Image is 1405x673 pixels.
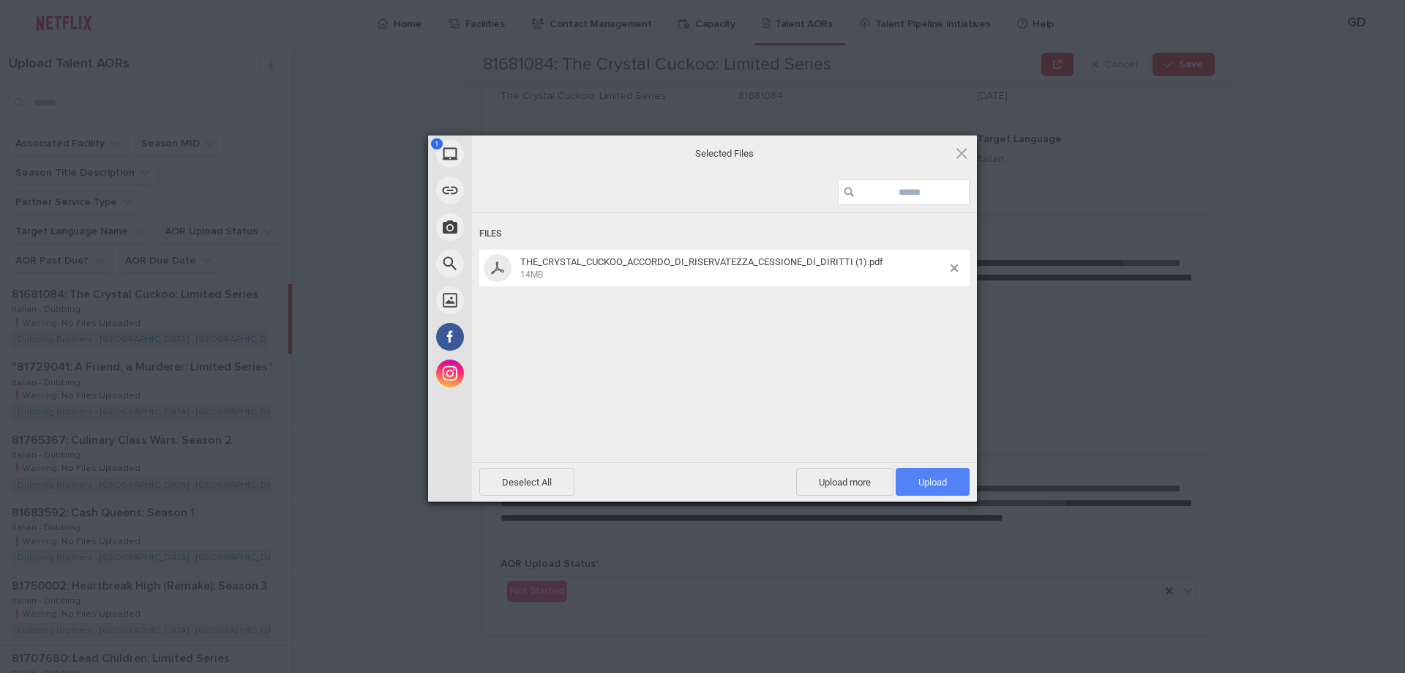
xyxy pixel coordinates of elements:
div: Web Search [428,245,604,282]
span: Click here or hit ESC to close picker [953,145,970,161]
span: 1 [431,138,443,149]
span: Selected Files [578,146,871,160]
div: My Device [428,135,604,172]
div: Facebook [428,319,604,355]
span: Upload more [796,468,893,496]
span: Upload [896,468,970,496]
span: Upload [918,477,947,488]
span: 14MB [520,269,543,280]
div: Link (URL) [428,172,604,209]
span: THE_CRYSTAL_CUCKOO_ACCORDO_DI_RISERVATEZZA_CESSIONE_DI_DIRITTI (1).pdf [516,256,951,280]
div: Unsplash [428,282,604,319]
div: Instagram [428,355,604,392]
span: Deselect All [479,468,574,496]
div: Files [479,220,970,248]
span: THE_CRYSTAL_CUCKOO_ACCORDO_DI_RISERVATEZZA_CESSIONE_DI_DIRITTI (1).pdf [520,256,883,267]
div: Take Photo [428,209,604,245]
